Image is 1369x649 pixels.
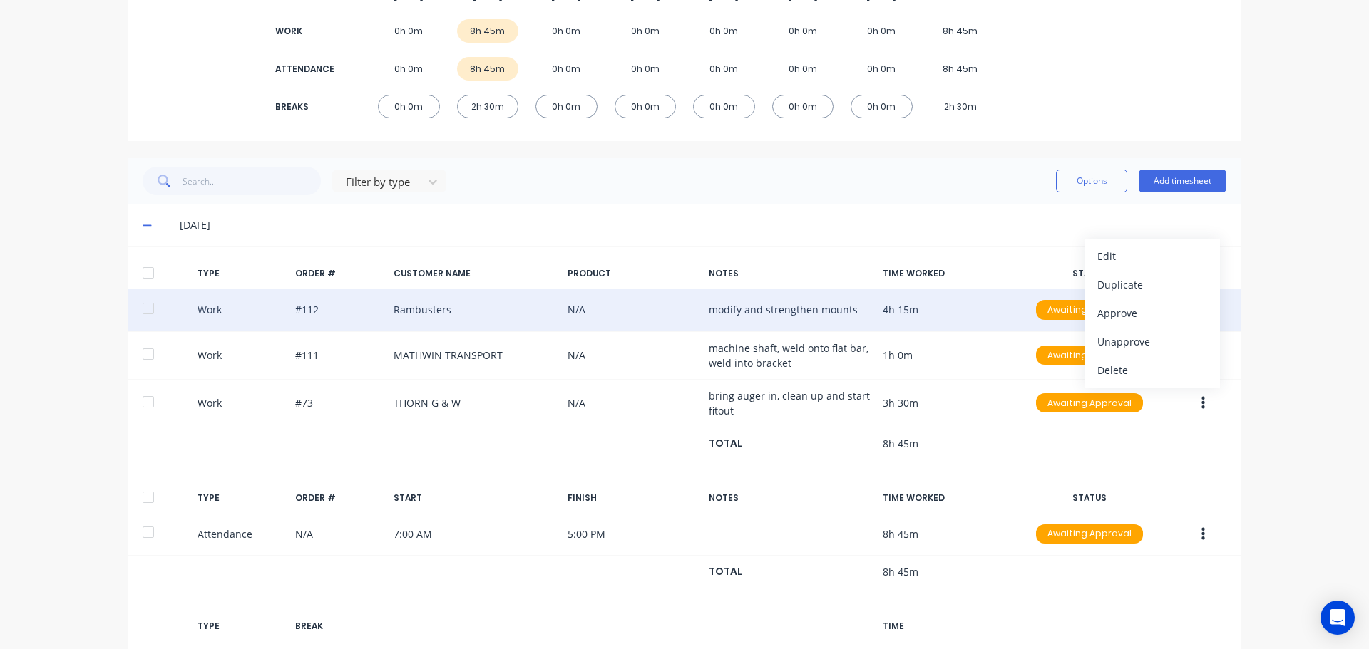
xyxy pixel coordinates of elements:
[198,492,284,504] div: TYPE
[772,19,834,43] div: 0h 0m
[275,63,332,76] div: ATTENDANCE
[930,57,992,81] div: 8h 45m
[615,19,677,43] div: 0h 0m
[851,95,913,118] div: 0h 0m
[693,95,755,118] div: 0h 0m
[568,267,697,280] div: PRODUCT
[709,492,871,504] div: NOTES
[1139,170,1226,192] button: Add timesheet
[1025,492,1154,504] div: STATUS
[457,57,519,81] div: 8h 45m
[535,19,598,43] div: 0h 0m
[772,57,834,81] div: 0h 0m
[930,95,992,118] div: 2h 30m
[693,19,755,43] div: 0h 0m
[198,620,284,633] div: TYPE
[394,267,556,280] div: CUSTOMER NAME
[295,492,382,504] div: ORDER #
[295,620,382,633] div: BREAK
[1036,300,1143,320] div: Awaiting Approval
[457,19,519,43] div: 8h 45m
[883,267,1012,280] div: TIME WORKED
[378,57,440,81] div: 0h 0m
[457,95,519,118] div: 2h 30m
[615,95,677,118] div: 0h 0m
[772,95,834,118] div: 0h 0m
[295,267,382,280] div: ORDER #
[1097,274,1207,295] div: Duplicate
[615,57,677,81] div: 0h 0m
[930,19,992,43] div: 8h 45m
[1097,303,1207,323] div: Approve
[378,95,440,118] div: 0h 0m
[1025,267,1154,280] div: STATUS
[535,95,598,118] div: 0h 0m
[394,492,556,504] div: START
[851,57,913,81] div: 0h 0m
[275,25,332,38] div: WORK
[1097,360,1207,380] div: Delete
[709,267,871,280] div: NOTES
[568,492,697,504] div: FINISH
[535,57,598,81] div: 0h 0m
[1056,170,1127,192] button: Options
[1097,246,1207,266] div: Edit
[183,167,322,195] input: Search...
[198,267,284,280] div: TYPE
[693,57,755,81] div: 0h 0m
[1097,331,1207,352] div: Unapprove
[275,100,332,113] div: BREAKS
[1036,346,1143,365] div: Awaiting Approval
[851,19,913,43] div: 0h 0m
[180,217,1226,233] div: [DATE]
[1036,393,1143,413] div: Awaiting Approval
[1321,601,1355,635] div: Open Intercom Messenger
[883,492,1012,504] div: TIME WORKED
[883,620,1012,633] div: TIME
[378,19,440,43] div: 0h 0m
[1036,524,1143,544] div: Awaiting Approval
